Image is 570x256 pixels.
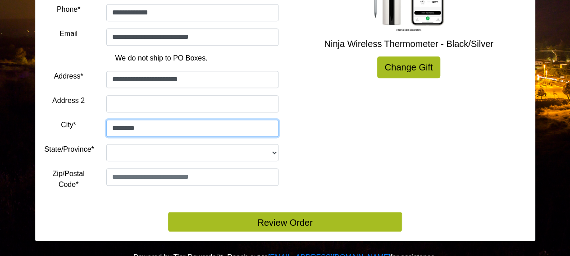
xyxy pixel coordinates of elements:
a: Change Gift [377,56,441,78]
button: Review Order [168,212,402,232]
h5: Ninja Wireless Thermometer - Black/Silver [292,38,526,49]
label: Email [59,28,78,39]
label: Address 2 [52,95,85,106]
label: State/Province* [45,144,94,155]
p: We do not ship to PO Boxes. [51,53,272,64]
label: Zip/Postal Code* [45,168,93,190]
label: City* [61,120,76,130]
label: Phone* [57,4,81,15]
label: Address* [54,71,83,82]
